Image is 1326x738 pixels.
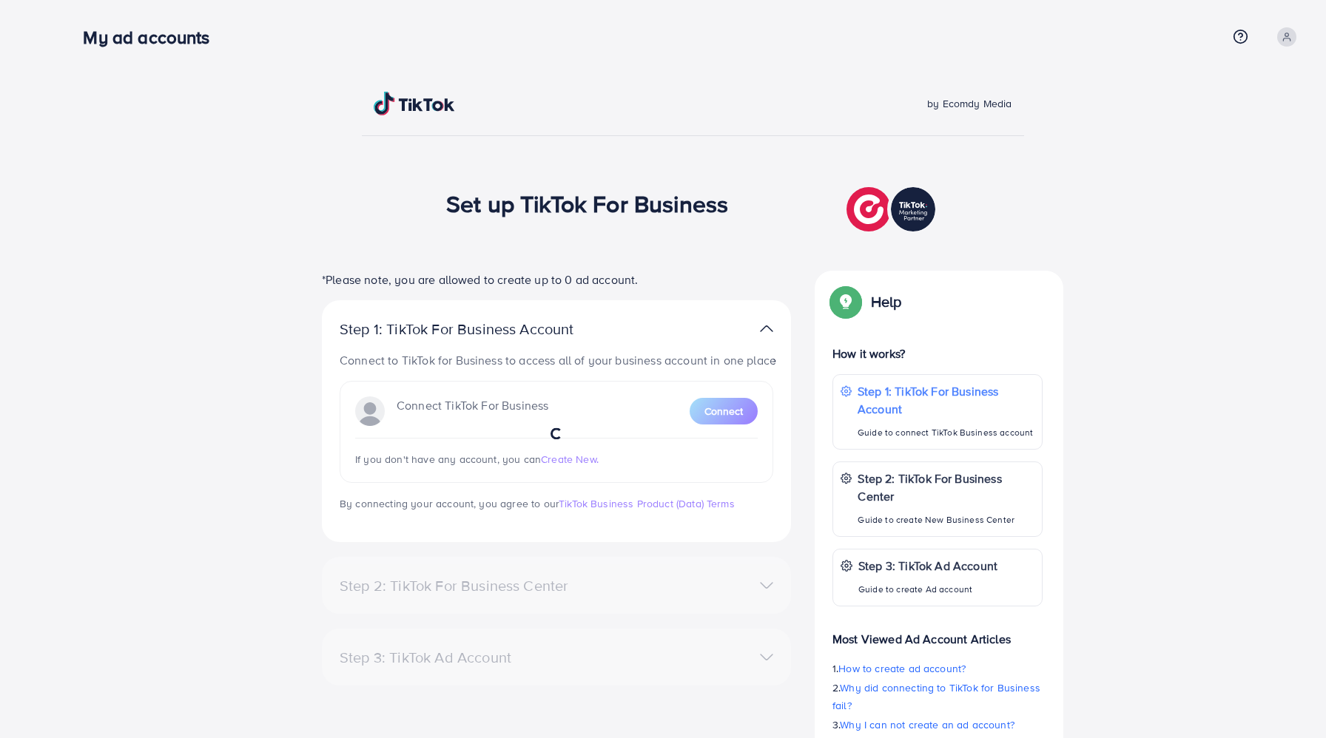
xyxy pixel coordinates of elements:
[858,580,997,598] p: Guide to create Ad account
[858,511,1034,529] p: Guide to create New Business Center
[858,557,997,575] p: Step 3: TikTok Ad Account
[832,345,1043,362] p: How it works?
[840,717,1014,732] span: Why I can not create an ad account?
[927,96,1012,111] span: by Ecomdy Media
[858,382,1034,418] p: Step 1: TikTok For Business Account
[871,293,902,311] p: Help
[858,424,1034,441] p: Guide to connect TikTok Business account
[322,271,791,288] p: *Please note, you are allowed to create up to 0 ad account.
[760,318,773,339] img: TikTok partner
[847,183,939,235] img: TikTok partner
[83,27,221,48] h3: My ad accounts
[340,320,621,338] p: Step 1: TikTok For Business Account
[446,189,728,217] h1: Set up TikTok For Business
[832,679,1043,714] p: 2.
[832,680,1040,713] span: Why did connecting to TikTok for Business fail?
[832,716,1043,734] p: 3.
[374,92,455,115] img: TikTok
[858,470,1034,505] p: Step 2: TikTok For Business Center
[838,661,966,676] span: How to create ad account?
[832,618,1043,648] p: Most Viewed Ad Account Articles
[832,660,1043,677] p: 1.
[832,288,859,315] img: Popup guide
